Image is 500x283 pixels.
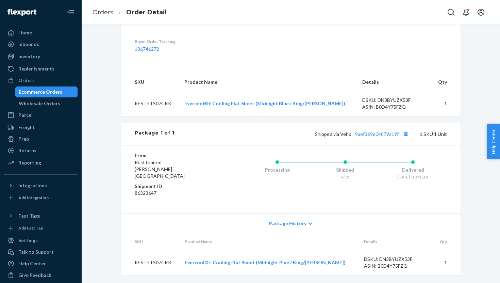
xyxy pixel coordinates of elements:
[18,260,46,267] div: Help Center
[4,63,78,74] a: Replenishments
[18,112,33,119] div: Parcel
[18,65,54,72] div: Replenishments
[121,91,179,116] td: REST-ITS07CKK
[355,131,399,137] a: 9aef369e04879a19f
[7,9,36,16] img: Flexport logo
[18,159,41,166] div: Reporting
[135,183,216,190] dt: Shipment ID
[4,133,78,144] a: Prep
[18,147,36,154] div: Returns
[18,77,35,84] div: Orders
[4,51,78,62] a: Inventory
[18,41,39,48] div: Inbounds
[18,124,35,131] div: Freight
[487,124,500,159] button: Help Center
[18,53,40,60] div: Inventory
[121,233,179,250] th: SKU
[179,73,357,91] th: Product Name
[135,152,216,159] dt: From
[179,233,359,250] th: Product Name
[364,263,428,269] div: ASIN: B0D4Y75FZQ
[18,225,43,231] div: Add Fast Tag
[15,87,78,97] a: Ecommerce Orders
[174,129,447,138] div: 1 SKU 1 Unit
[185,260,346,265] a: Evercool®+ Cooling Flat Sheet (Midnight Blue / King/[PERSON_NAME])
[4,145,78,156] a: Returns
[4,194,78,202] a: Add Integration
[357,73,432,91] th: Details
[19,89,62,95] div: Ecommerce Orders
[4,258,78,269] a: Help Center
[474,5,488,19] button: Open account menu
[18,272,51,279] div: Give Feedback
[364,256,428,263] div: DSKU: DN3BYUZX53F
[135,129,174,138] div: Package 1 of 1
[18,182,47,189] div: Integrations
[18,195,49,201] div: Add Integration
[135,46,159,52] a: 136746272
[121,73,179,91] th: SKU
[311,167,379,173] div: Shipped
[64,5,78,19] button: Close Navigation
[15,98,78,109] a: Wholesale Orders
[93,9,113,16] a: Orders
[4,75,78,86] a: Orders
[18,29,32,36] div: Home
[311,174,379,180] div: 9/15
[432,73,461,91] th: Qty
[18,249,54,255] div: Talk to Support
[379,167,447,173] div: Delivered
[4,39,78,50] a: Inbounds
[432,91,461,116] td: 1
[433,250,461,275] td: 1
[126,9,167,16] a: Order Detail
[4,180,78,191] button: Integrations
[184,100,345,106] a: Evercool®+ Cooling Flat Sheet (Midnight Blue / King/[PERSON_NAME])
[4,110,78,121] a: Parcel
[269,220,306,227] span: Package History
[359,233,433,250] th: Details
[4,122,78,133] a: Freight
[459,5,473,19] button: Open notifications
[18,237,38,244] div: Settings
[18,213,40,219] div: Fast Tags
[433,233,461,250] th: Qty
[18,136,29,142] div: Prep
[4,247,78,257] a: Talk to Support
[4,157,78,168] a: Reporting
[19,100,60,107] div: Wholesale Orders
[87,2,172,22] ol: breadcrumbs
[4,224,78,232] a: Add Fast Tag
[362,97,426,104] div: DSKU: DN3BYUZX53F
[362,104,426,110] div: ASIN: B0D4Y75FZQ
[4,270,78,281] button: Give Feedback
[121,250,179,275] td: REST-ITS07CKK
[135,190,216,196] dd: 86323647
[379,174,447,180] div: [DATE] 10am EDT
[4,27,78,38] a: Home
[135,38,245,44] dt: Buyer Order Tracking
[135,159,185,179] span: Rest Limited [PERSON_NAME][GEOGRAPHIC_DATA]
[444,5,458,19] button: Open Search Box
[4,210,78,221] button: Fast Tags
[4,235,78,246] a: Settings
[315,131,410,137] span: Shipped via Veho
[401,129,410,138] button: Copy tracking number
[243,167,311,173] div: Processing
